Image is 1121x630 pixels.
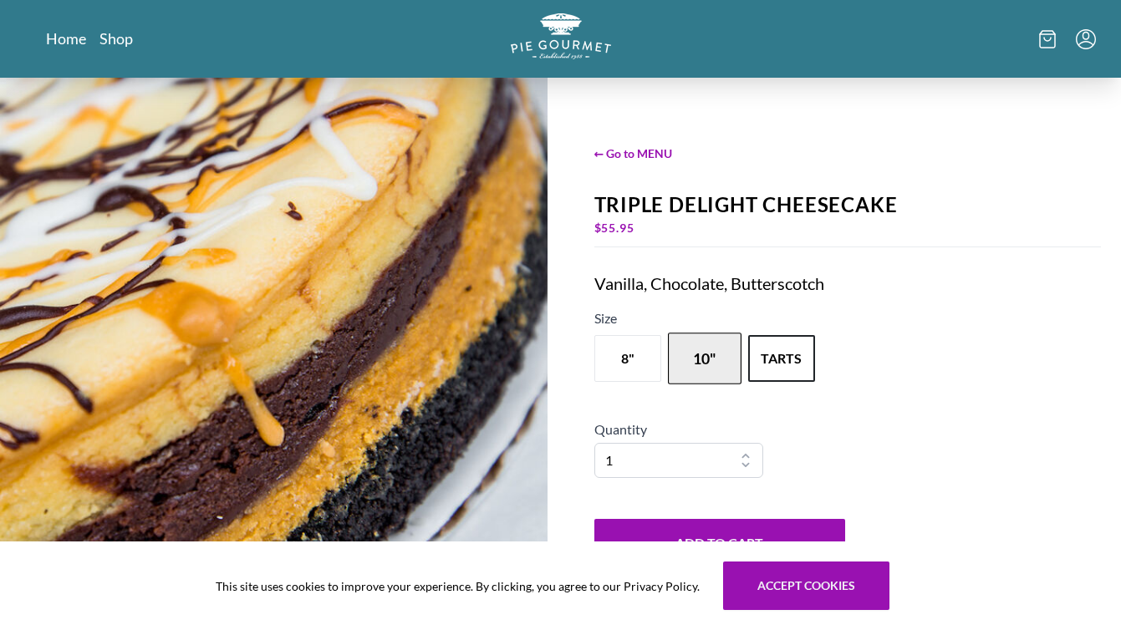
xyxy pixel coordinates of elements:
[1076,29,1096,49] button: Menu
[748,335,815,382] button: Variant Swatch
[668,333,741,385] button: Variant Swatch
[511,13,611,64] a: Logo
[594,443,763,478] select: Quantity
[99,28,133,48] a: Shop
[594,216,1102,240] div: $ 55.95
[46,28,86,48] a: Home
[594,145,1102,162] span: ← Go to MENU
[723,561,889,610] button: Accept cookies
[594,421,647,437] span: Quantity
[511,13,611,59] img: logo
[216,577,700,595] span: This site uses cookies to improve your experience. By clicking, you agree to our Privacy Policy.
[594,272,1076,295] div: Vanilla, Chocolate, Butterscotch
[594,193,1102,216] div: Triple Delight Cheesecake
[594,335,661,382] button: Variant Swatch
[594,310,617,326] span: Size
[594,519,845,567] button: Add to Cart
